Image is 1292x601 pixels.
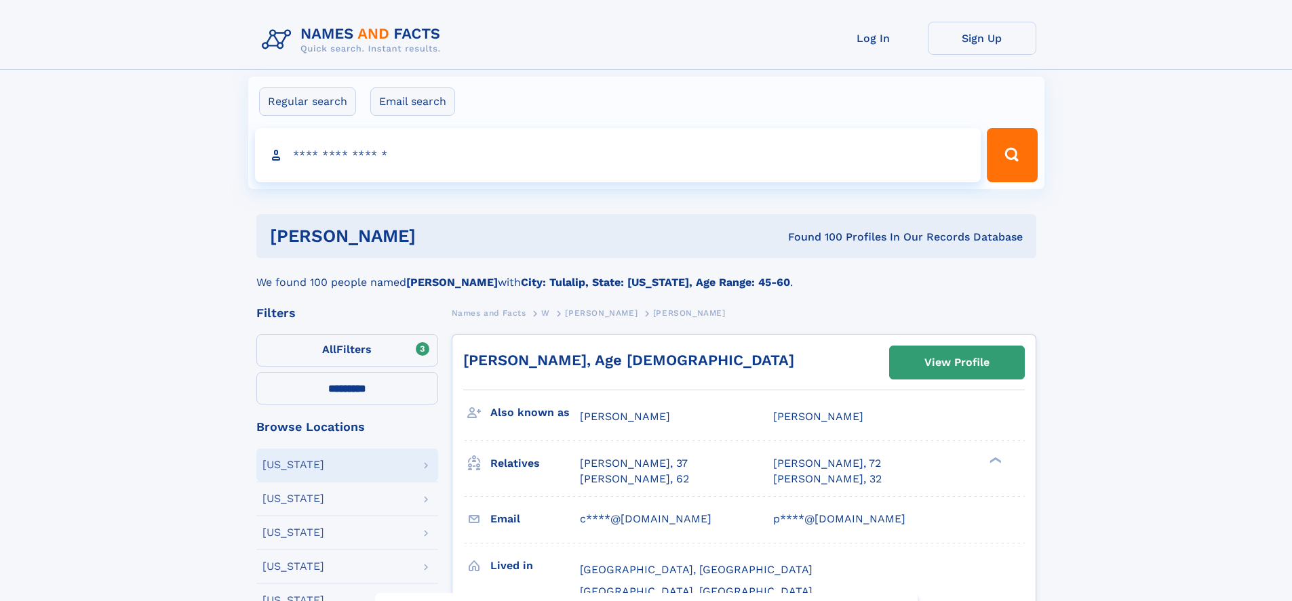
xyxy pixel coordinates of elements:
a: Names and Facts [452,304,526,321]
button: Search Button [987,128,1037,182]
b: [PERSON_NAME] [406,276,498,289]
a: [PERSON_NAME], Age [DEMOGRAPHIC_DATA] [463,352,794,369]
div: [US_STATE] [262,561,324,572]
div: Browse Locations [256,421,438,433]
div: Filters [256,307,438,319]
h3: Email [490,507,580,531]
h3: Relatives [490,452,580,475]
span: [GEOGRAPHIC_DATA], [GEOGRAPHIC_DATA] [580,585,813,598]
span: [PERSON_NAME] [565,308,638,318]
label: Email search [370,87,455,116]
div: [US_STATE] [262,493,324,504]
a: W [541,304,550,321]
input: search input [255,128,981,182]
img: Logo Names and Facts [256,22,452,58]
div: [US_STATE] [262,527,324,538]
a: [PERSON_NAME], 62 [580,472,689,486]
span: [PERSON_NAME] [580,410,670,423]
div: View Profile [924,347,990,378]
span: [GEOGRAPHIC_DATA], [GEOGRAPHIC_DATA] [580,563,813,576]
label: Regular search [259,87,356,116]
div: We found 100 people named with . [256,258,1036,291]
a: Sign Up [928,22,1036,55]
label: Filters [256,334,438,367]
span: All [322,343,336,356]
span: [PERSON_NAME] [773,410,863,423]
a: Log In [819,22,928,55]
div: Found 100 Profiles In Our Records Database [602,230,1023,245]
b: City: Tulalip, State: [US_STATE], Age Range: 45-60 [521,276,790,289]
a: [PERSON_NAME] [565,304,638,321]
h3: Also known as [490,401,580,424]
div: [US_STATE] [262,459,324,470]
h3: Lived in [490,554,580,577]
span: W [541,308,550,318]
span: [PERSON_NAME] [653,308,726,318]
a: [PERSON_NAME], 72 [773,456,881,471]
h1: [PERSON_NAME] [270,228,602,245]
a: [PERSON_NAME], 37 [580,456,688,471]
a: View Profile [890,346,1024,379]
a: [PERSON_NAME], 32 [773,472,882,486]
div: ❯ [986,456,1002,465]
